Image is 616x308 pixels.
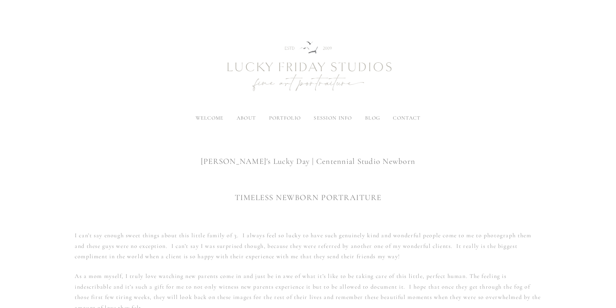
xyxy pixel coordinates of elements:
a: contact [393,115,420,121]
h1: TIMELESS NEWBORN PORTRAITURE [75,192,541,203]
label: about [237,115,256,121]
a: welcome [196,115,224,121]
a: blog [365,115,380,121]
h1: [PERSON_NAME]'s Lucky Day | Centennial Studio Newborn [75,157,541,165]
img: Newborn Photography Denver | Lucky Friday Studios [192,18,425,115]
label: session info [314,115,352,121]
p: I can’t say enough sweet things about this little family of 3. I always feel so lucky to have suc... [75,230,541,261]
label: portfolio [269,115,301,121]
